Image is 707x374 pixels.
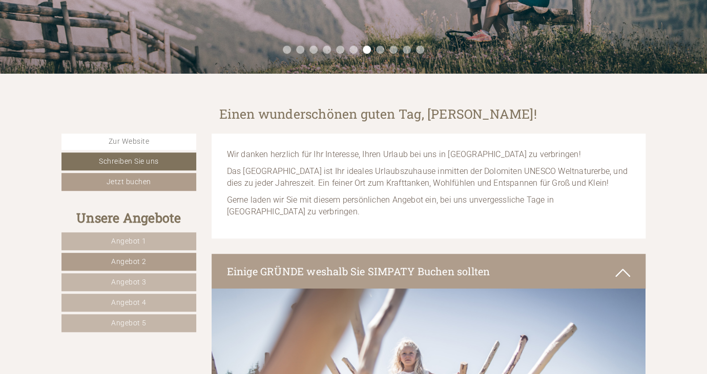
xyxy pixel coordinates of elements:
[227,166,631,189] p: Das [GEOGRAPHIC_DATA] ist Ihr ideales Urlaubszuhause inmitten der Dolomiten UNESCO Weltnaturerbe,...
[8,28,170,59] div: Guten Tag, wie können wir Ihnen helfen?
[16,50,164,57] small: 09:07
[347,270,404,288] button: Senden
[61,173,196,191] a: Jetzt buchen
[219,107,537,121] h1: Einen wunderschönen guten Tag, [PERSON_NAME]!
[212,254,646,289] div: Einige GRÜNDE weshalb Sie SIMPATY Buchen sollten
[227,149,631,161] p: Wir danken herzlich für Ihr Interesse, Ihren Urlaub bei uns in [GEOGRAPHIC_DATA] zu verbringen!
[61,209,196,227] div: Unsere Angebote
[183,8,220,26] div: [DATE]
[227,194,631,218] p: Gerne laden wir Sie mit diesem persönlichen Angebot ein, bei uns unvergessliche Tage in [GEOGRAPH...
[61,134,196,150] a: Zur Website
[111,319,147,327] span: Angebot 5
[61,152,196,170] a: Schreiben Sie uns
[16,30,164,38] div: Hotel Simpaty
[111,298,147,306] span: Angebot 4
[111,278,147,286] span: Angebot 3
[111,237,147,245] span: Angebot 1
[111,257,147,266] span: Angebot 2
